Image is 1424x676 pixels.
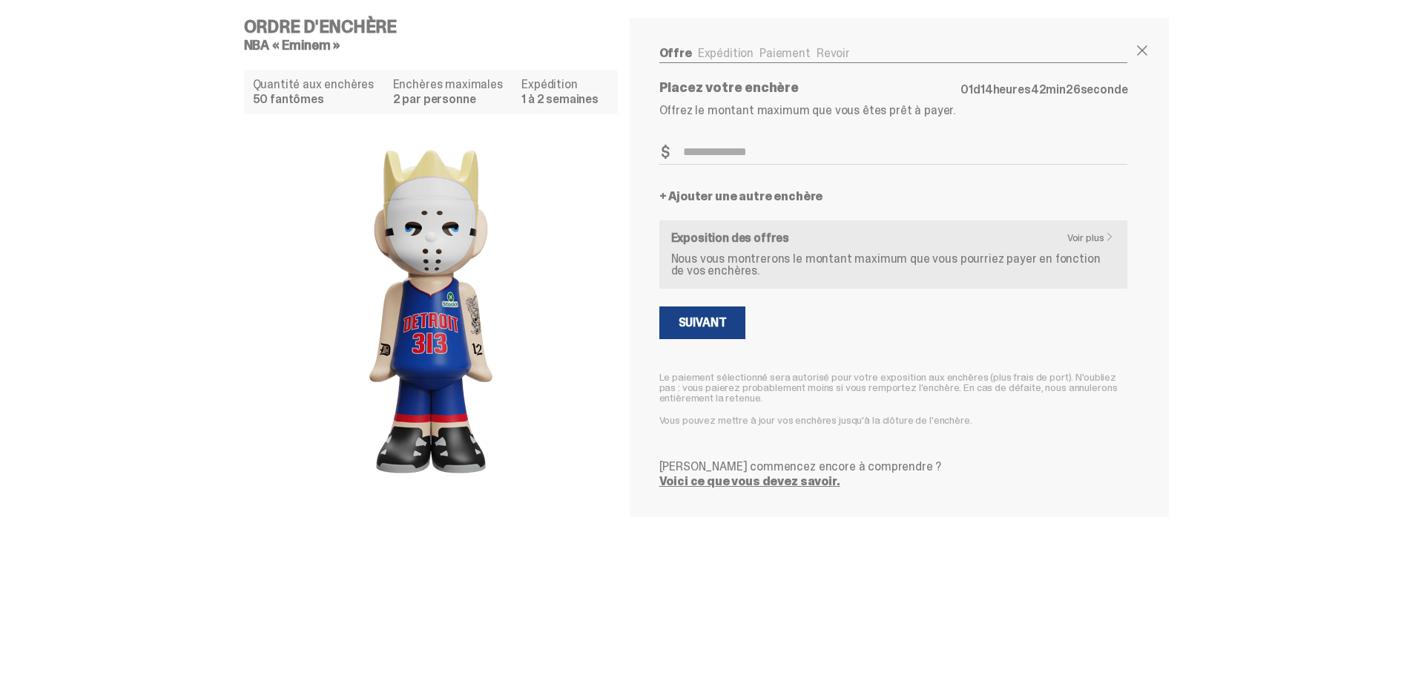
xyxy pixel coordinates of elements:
[244,36,340,54] font: NBA « Eminem »
[960,82,973,97] font: 01
[253,76,375,92] font: Quantité aux enchères
[1066,82,1081,97] font: 26
[659,370,1118,404] font: Le paiement sélectionné sera autorisé pour votre exposition aux enchères (plus frais de port). N'...
[661,142,670,162] font: $
[659,188,823,204] font: + Ajouter une autre enchère
[1046,82,1066,97] font: min
[980,82,993,97] font: 14
[659,102,956,118] font: Offrez le montant maximum que vous êtes prêt à payer.
[521,91,599,107] font: 1 à 2 semaines
[1067,231,1104,244] font: Voir plus
[659,413,972,427] font: Vous pouvez mettre à jour vos enchères jusqu'à la clôture de l'enchère.
[993,82,1031,97] font: heures
[659,459,942,474] font: [PERSON_NAME] commencez encore à comprendre ?
[521,76,577,92] font: Expédition
[393,91,476,107] font: 2 par personne
[244,15,397,38] font: Ordre d'enchère
[671,251,1101,278] font: Nous vous montrerons le montant maximum que vous pourriez payer en fonction de vos enchères.
[1081,82,1128,97] font: seconde
[659,79,799,96] font: Placez votre enchère
[659,473,840,489] font: Voici ce que vous devez savoir.
[283,126,579,497] img: product image
[659,45,692,61] font: Offre
[659,306,746,339] button: Suivant
[393,76,503,92] font: Enchères maximales
[253,91,324,107] font: 50 fantômes
[679,315,727,330] font: Suivant
[1031,82,1046,97] font: 42
[973,82,980,97] font: d
[671,230,790,246] font: Exposition des offres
